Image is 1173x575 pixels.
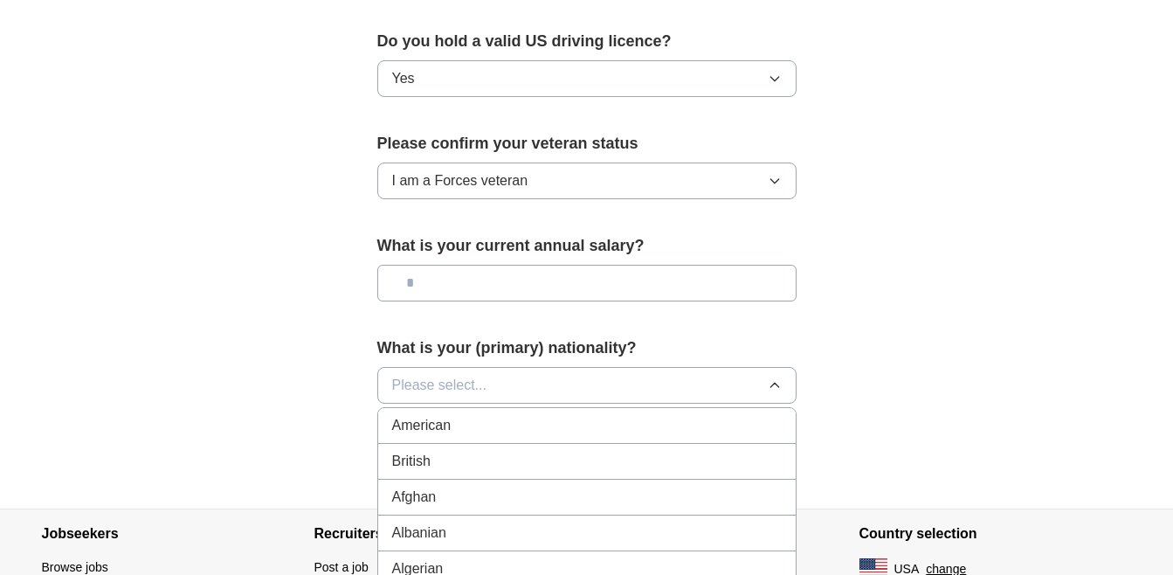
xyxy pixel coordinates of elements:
a: Post a job [314,560,369,574]
button: Yes [377,60,797,97]
a: Browse jobs [42,560,108,574]
label: Do you hold a valid US driving licence? [377,30,797,53]
span: British [392,451,431,472]
button: Please select... [377,367,797,404]
span: Please select... [392,375,487,396]
span: Afghan [392,487,437,508]
span: American [392,415,452,436]
label: What is your (primary) nationality? [377,336,797,360]
span: Yes [392,68,415,89]
span: Albanian [392,523,446,544]
h4: Country selection [859,509,1132,558]
label: What is your current annual salary? [377,234,797,258]
label: Please confirm your veteran status [377,132,797,156]
span: I am a Forces veteran [392,170,528,191]
button: I am a Forces veteran [377,163,797,199]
